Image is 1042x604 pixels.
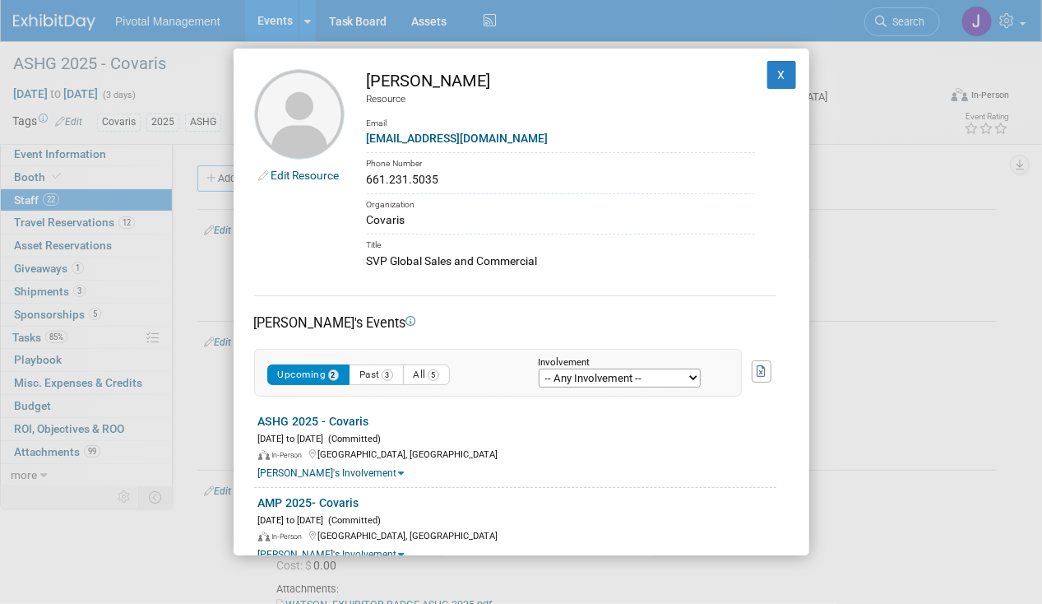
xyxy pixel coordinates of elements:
[367,106,755,130] div: Email
[324,434,382,444] span: (Committed)
[272,451,308,459] span: In-Person
[258,496,359,509] a: AMP 2025- Covaris
[258,430,776,446] div: [DATE] to [DATE]
[258,549,405,560] a: [PERSON_NAME]'s Involvement
[367,171,755,188] div: 661.231.5035
[767,61,797,89] button: X
[367,132,549,145] a: [EMAIL_ADDRESS][DOMAIN_NAME]
[258,450,270,460] img: In-Person Event
[367,152,755,171] div: Phone Number
[258,527,776,543] div: [GEOGRAPHIC_DATA], [GEOGRAPHIC_DATA]
[349,365,404,385] button: Past3
[367,234,755,253] div: Title
[324,515,382,526] span: (Committed)
[367,211,755,229] div: Covaris
[367,253,755,270] div: SVP Global Sales and Commercial
[258,467,405,479] a: [PERSON_NAME]'s Involvement
[272,532,308,541] span: In-Person
[258,415,369,428] a: ASHG 2025 - Covaris
[258,446,776,462] div: [GEOGRAPHIC_DATA], [GEOGRAPHIC_DATA]
[367,92,755,106] div: Resource
[539,358,716,369] div: Involvement
[254,314,776,332] div: [PERSON_NAME]'s Events
[258,512,776,527] div: [DATE] to [DATE]
[367,193,755,212] div: Organization
[328,369,340,381] span: 2
[254,69,345,160] img: Jeff Reimers
[367,69,755,93] div: [PERSON_NAME]
[382,369,393,381] span: 3
[428,369,439,381] span: 5
[403,365,450,385] button: All5
[258,532,270,541] img: In-Person Event
[267,365,350,385] button: Upcoming2
[271,169,340,182] a: Edit Resource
